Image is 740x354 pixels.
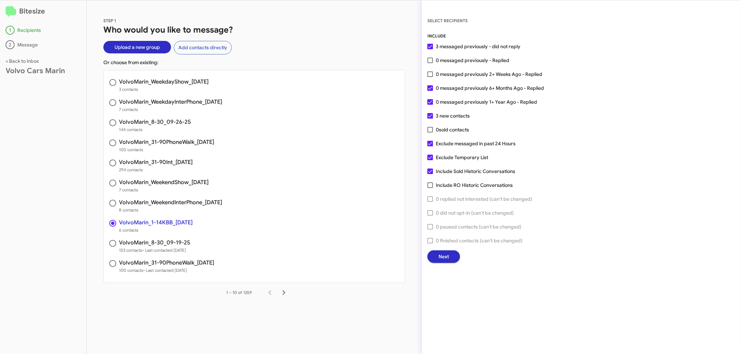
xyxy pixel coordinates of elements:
[436,139,516,148] span: Exclude messaged in past 24 Hours
[427,33,734,40] div: INCLUDE
[103,59,405,66] p: Or choose from existing:
[119,247,190,254] span: 153 contacts
[114,41,160,53] span: Upload a new group
[436,56,509,64] span: 0 messaged previously - Replied
[436,112,470,120] span: 3 new contacts
[436,98,537,106] span: 0 messaged previously 1+ Year Ago - Replied
[119,146,214,153] span: 100 contacts
[119,240,190,245] h3: VolvoMarin_8-30_09-19-25
[263,286,277,300] button: Previous page
[6,6,81,17] h2: Bitesize
[436,236,522,245] span: 0 finished contacts (can't be changed)
[119,126,191,133] span: 144 contacts
[119,207,222,214] span: 8 contacts
[439,250,449,263] span: Next
[119,267,214,274] span: 100 contacts
[119,119,191,125] h3: VolvoMarin_8-30_09-26-25
[119,227,193,234] span: 6 contacts
[143,268,187,273] span: • Last contacted [DATE]
[436,209,514,217] span: 0 did not opt-in (can't be changed)
[427,18,468,23] span: SELECT RECIPIENTS
[119,187,209,193] span: 7 contacts
[436,167,515,175] span: Include Sold Historic Conversations
[6,67,81,74] div: Volvo Cars Marin
[119,79,209,85] h3: VolvoMarin_WeekdayShow_[DATE]
[226,289,252,296] div: 1 – 10 of 1259
[6,6,16,17] img: logo-minimal.svg
[142,248,186,253] span: • Last contacted [DATE]
[119,200,222,205] h3: VolvoMarin_WeekendInterPhone_[DATE]
[119,159,193,165] h3: VolvoMarin_31-90Int_[DATE]
[119,106,222,113] span: 7 contacts
[174,41,232,54] button: Add contacts directly
[427,250,460,263] button: Next
[277,286,291,300] button: Next page
[6,26,15,35] div: 1
[6,26,81,35] div: Recipients
[119,99,222,105] h3: VolvoMarin_WeekdayInterPhone_[DATE]
[119,86,209,93] span: 3 contacts
[436,223,521,231] span: 0 paused contacts (can't be changed)
[103,24,405,35] h1: Who would you like to message?
[6,58,39,64] a: < Back to inbox
[6,40,15,49] div: 2
[119,260,214,266] h3: VolvoMarin_31-90PhoneWalk_[DATE]
[436,126,469,134] span: 0
[6,40,81,49] div: Message
[436,84,544,92] span: 0 messaged previously 6+ Months Ago - Replied
[103,41,171,53] button: Upload a new group
[119,166,193,173] span: 294 contacts
[436,195,532,203] span: 0 replied not interested (can't be changed)
[436,42,520,51] span: 3 messaged previously - did not reply
[119,220,193,225] h3: VolvoMarin_1-14KBB_[DATE]
[436,70,542,78] span: 0 messaged previously 2+ Weeks Ago - Replied
[436,153,488,162] span: Exclude Temporary List
[119,180,209,185] h3: VolvoMarin_WeekendShow_[DATE]
[103,18,116,23] span: STEP 1
[439,127,469,133] span: sold contacts
[436,181,513,189] span: Include RO Historic Conversations
[119,139,214,145] h3: VolvoMarin_31-90PhoneWalk_[DATE]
